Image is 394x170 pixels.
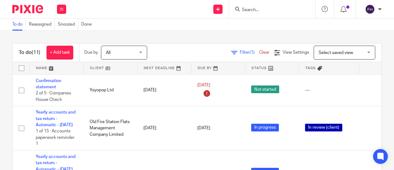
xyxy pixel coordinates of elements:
td: [DATE] [137,74,191,106]
span: [DATE] [197,126,210,131]
td: Yoyopop Ltd [83,74,137,106]
td: Old Fire Station Flats Management Company Limited [83,106,137,151]
span: [DATE] [197,83,210,87]
h1: To do [19,49,40,56]
a: + Add task [46,46,73,60]
p: Due by [84,49,98,56]
span: Not started [251,85,279,93]
span: View Settings [283,50,309,55]
a: Reassigned [29,19,55,31]
a: Yearly accounts and tax return - Automatic - [DATE] [36,110,75,127]
td: [DATE] [137,106,191,151]
a: Clear [259,50,269,55]
span: (1) [250,50,255,55]
span: All [106,51,111,55]
div: --- [305,87,353,93]
span: 2 of 5 · Companies House Check [36,91,71,102]
span: 1 of 15 · Accounts paperwork reminder 1 [36,129,74,146]
a: To do [12,19,26,31]
span: In review (client) [305,124,342,131]
span: Tags [305,66,316,70]
span: In progress [251,124,279,131]
a: Snoozed [58,19,78,31]
span: Select saved view [319,51,353,55]
input: Search [241,7,297,13]
a: Confirmation statement [36,79,61,89]
span: Filter [240,50,259,55]
span: (11) [32,50,40,55]
img: svg%3E [365,4,375,14]
a: Done [81,19,95,31]
img: Pixie [12,5,43,13]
